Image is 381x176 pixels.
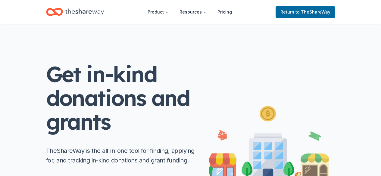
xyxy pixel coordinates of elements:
[46,146,197,165] p: TheShareWay is the all-in-one tool for finding, applying for, and tracking in-kind donations and ...
[295,9,330,14] span: to TheShareWay
[213,6,237,18] a: Pricing
[276,6,335,18] a: Returnto TheShareWay
[280,8,330,16] span: Return
[46,62,197,134] h1: Get in-kind donations and grants
[143,6,173,18] button: Product
[143,5,237,19] nav: Main
[175,6,211,18] button: Resources
[46,5,104,19] a: Home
